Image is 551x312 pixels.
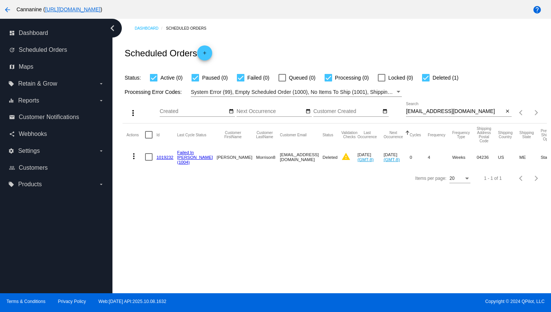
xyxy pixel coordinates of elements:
[477,127,491,143] button: Change sorting for ShippingPostcode
[202,73,228,82] span: Paused (0)
[280,146,323,168] mat-cell: [EMAIL_ADDRESS][DOMAIN_NAME]
[504,108,512,116] button: Clear
[358,146,384,168] mat-cell: [DATE]
[9,27,104,39] a: dashboard Dashboard
[98,181,104,187] i: arrow_drop_down
[514,105,529,120] button: Previous page
[98,148,104,154] i: arrow_drop_down
[449,176,454,181] span: 20
[341,124,358,146] mat-header-cell: Validation Checks
[358,131,377,139] button: Change sorting for LastOccurrenceUtc
[519,146,541,168] mat-cell: ME
[9,162,104,174] a: people_outline Customers
[449,176,470,181] mat-select: Items per page:
[124,89,182,95] span: Processing Error Codes:
[498,131,513,139] button: Change sorting for ShippingCountry
[19,47,67,53] span: Scheduled Orders
[18,181,42,188] span: Products
[410,133,421,137] button: Change sorting for Cycles
[58,299,86,304] a: Privacy Policy
[9,131,15,137] i: share
[135,23,166,34] a: Dashboard
[177,133,207,137] button: Change sorting for LastProcessingCycleId
[313,109,381,115] input: Customer Created
[529,105,544,120] button: Next page
[98,98,104,104] i: arrow_drop_down
[280,133,307,137] button: Change sorting for CustomerEmail
[9,44,104,56] a: update Scheduled Orders
[477,146,498,168] mat-cell: 04236
[383,146,410,168] mat-cell: [DATE]
[498,146,520,168] mat-cell: US
[484,176,502,181] div: 1 - 1 of 1
[341,152,350,161] mat-icon: warning
[428,133,445,137] button: Change sorting for Frequency
[6,299,45,304] a: Terms & Conditions
[9,165,15,171] i: people_outline
[191,87,402,97] mat-select: Filter by Processing Error Codes
[9,47,15,53] i: update
[406,109,504,115] input: Search
[8,181,14,187] i: local_offer
[124,45,212,60] h2: Scheduled Orders
[19,114,79,121] span: Customer Notifications
[289,73,316,82] span: Queued (0)
[529,171,544,186] button: Next page
[229,109,234,115] mat-icon: date_range
[335,73,369,82] span: Processing (0)
[18,97,39,104] span: Reports
[305,109,311,115] mat-icon: date_range
[156,133,159,137] button: Change sorting for Id
[124,75,141,81] span: Status:
[217,131,249,139] button: Change sorting for CustomerFirstName
[200,50,209,59] mat-icon: add
[282,299,545,304] span: Copyright © 2024 QPilot, LLC
[177,150,213,160] a: Failed In [PERSON_NAME]
[166,23,213,34] a: Scheduled Orders
[323,133,333,137] button: Change sorting for Status
[519,131,534,139] button: Change sorting for ShippingState
[514,171,529,186] button: Previous page
[358,157,374,162] a: (GMT-8)
[256,131,273,139] button: Change sorting for CustomerLastName
[452,131,470,139] button: Change sorting for FrequencyType
[160,109,227,115] input: Created
[19,63,33,70] span: Maps
[156,155,173,160] a: 1019232
[433,73,458,82] span: Deleted (1)
[8,81,14,87] i: local_offer
[19,131,47,137] span: Webhooks
[106,22,118,34] i: chevron_left
[126,124,145,146] mat-header-cell: Actions
[383,157,400,162] a: (GMT-8)
[45,6,100,12] a: [URL][DOMAIN_NAME]
[3,5,12,14] mat-icon: arrow_back
[9,114,15,120] i: email
[98,81,104,87] i: arrow_drop_down
[505,109,510,115] mat-icon: close
[19,30,48,36] span: Dashboard
[9,111,104,123] a: email Customer Notifications
[415,176,446,181] div: Items per page:
[8,148,14,154] i: settings
[8,98,14,104] i: equalizer
[9,64,15,70] i: map
[18,80,57,87] span: Retain & Grow
[533,5,542,14] mat-icon: help
[9,128,104,140] a: share Webhooks
[19,164,48,171] span: Customers
[247,73,270,82] span: Failed (0)
[237,109,304,115] input: Next Occurrence
[129,152,138,161] mat-icon: more_vert
[177,160,190,164] a: (1004)
[388,73,413,82] span: Locked (0)
[256,146,280,168] mat-cell: Morrison8
[160,73,183,82] span: Active (0)
[428,146,452,168] mat-cell: 4
[382,109,388,115] mat-icon: date_range
[383,131,403,139] button: Change sorting for NextOccurrenceUtc
[323,155,338,160] span: Deleted
[410,146,428,168] mat-cell: 0
[452,146,476,168] mat-cell: Weeks
[9,30,15,36] i: dashboard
